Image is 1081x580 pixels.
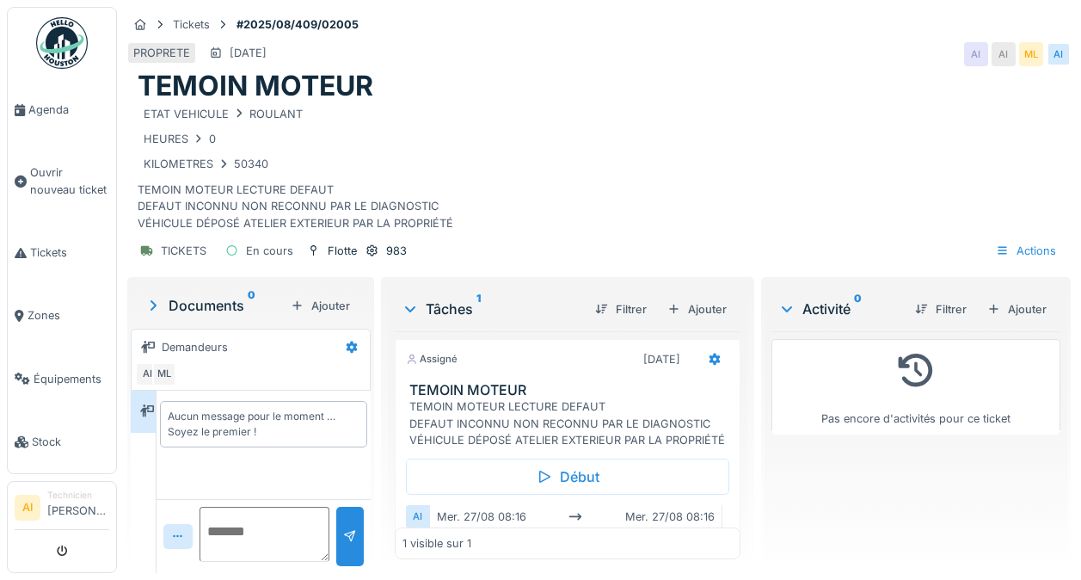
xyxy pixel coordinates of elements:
div: [DATE] [230,45,267,61]
div: AI [992,42,1016,66]
a: Stock [8,410,116,473]
li: AI [15,495,40,521]
div: AI [406,505,430,528]
span: Tickets [30,244,109,261]
div: Filtrer [588,298,654,321]
div: TEMOIN MOTEUR LECTURE DEFAUT DEFAUT INCONNU NON RECONNU PAR LE DIAGNOSTIC VÉHICULE DÉPOSÉ ATELIER... [138,103,1060,231]
div: ML [152,362,176,386]
div: Flotte [328,243,357,259]
sup: 1 [476,299,481,319]
a: AI Technicien[PERSON_NAME] [15,489,109,530]
div: Aucun message pour le moment … Soyez le premier ! [168,409,359,440]
div: [DATE] [643,351,680,367]
div: TEMOIN MOTEUR LECTURE DEFAUT DEFAUT INCONNU NON RECONNU PAR LE DIAGNOSTIC VÉHICULE DÉPOSÉ ATELIER... [409,398,733,448]
h3: TEMOIN MOTEUR [409,382,733,398]
li: [PERSON_NAME] [47,489,109,526]
div: Tickets [173,16,210,33]
div: PROPRETE [133,45,190,61]
div: AI [135,362,159,386]
a: Tickets [8,221,116,284]
div: HEURES 0 [144,131,216,147]
img: Badge_color-CXgf-gQk.svg [36,17,88,69]
div: ETAT VEHICULE ROULANT [144,106,303,122]
div: KILOMETRES 50340 [144,156,268,172]
span: Zones [28,307,109,324]
div: Documents [144,295,284,316]
div: TICKETS [161,243,206,259]
div: 1 visible sur 1 [402,535,471,552]
a: Agenda [8,78,116,141]
div: Ajouter [660,298,734,321]
div: Assigné [406,352,458,367]
a: Équipements [8,348,116,410]
span: Agenda [28,102,109,118]
div: mer. 27/08 08:16 mer. 27/08 08:16 [430,505,722,528]
div: Activité [778,299,901,319]
h1: TEMOIN MOTEUR [138,70,373,102]
div: Pas encore d'activités pour ce ticket [783,347,1049,427]
div: Actions [988,238,1064,263]
span: Équipements [34,371,109,387]
div: AI [964,42,988,66]
div: Technicien [47,489,109,502]
div: 983 [386,243,407,259]
div: Filtrer [908,298,974,321]
strong: #2025/08/409/02005 [230,16,365,33]
div: Demandeurs [162,339,228,355]
a: Zones [8,284,116,347]
div: Ajouter [284,294,357,318]
div: AI [1047,42,1071,66]
div: En cours [246,243,293,259]
sup: 0 [248,295,255,316]
div: ML [1019,42,1043,66]
span: Ouvrir nouveau ticket [30,164,109,197]
sup: 0 [854,299,862,319]
span: Stock [32,434,109,450]
div: Tâches [402,299,581,319]
div: Début [406,459,729,495]
a: Ouvrir nouveau ticket [8,141,116,221]
div: Ajouter [980,298,1053,321]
